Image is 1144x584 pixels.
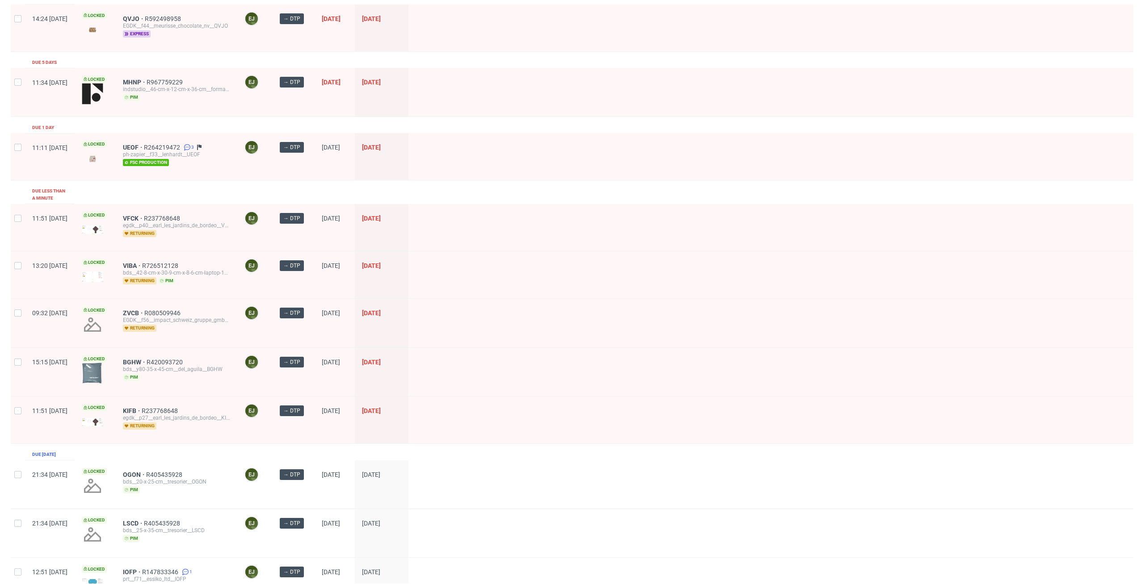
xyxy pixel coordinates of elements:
[322,262,340,269] span: [DATE]
[283,15,300,23] span: → DTP
[123,159,169,166] span: fsc production
[123,151,230,158] div: ph-zapier__f33__lenhardt__UEOF
[144,309,182,317] a: R080509946
[158,277,175,284] span: pim
[145,15,183,22] span: R592498958
[32,309,67,317] span: 09:32 [DATE]
[123,486,140,493] span: pim
[144,520,182,527] span: R405435928
[123,374,140,381] span: pim
[283,214,300,222] span: → DTP
[123,30,151,38] span: express
[82,355,107,363] span: Locked
[245,307,258,319] figcaption: EJ
[123,222,230,229] div: egdk__p40__earl_les_jardins_de_bordeo__VFCK
[82,76,107,83] span: Locked
[82,475,103,496] img: no_design.png
[362,309,381,317] span: [DATE]
[123,576,230,583] div: prt__f71__essiko_ltd__IOFP
[322,359,340,366] span: [DATE]
[123,527,230,534] div: bds__25-x-35-cm__tresorier__LSCD
[362,359,381,366] span: [DATE]
[123,262,142,269] a: VIBA
[146,471,184,478] a: R405435928
[245,566,258,578] figcaption: EJ
[32,407,67,414] span: 11:51 [DATE]
[123,359,147,366] a: BGHW
[144,144,182,151] a: R264219472
[82,307,107,314] span: Locked
[123,79,147,86] span: MHNP
[82,418,103,426] img: version_two_editor_design.png
[142,407,180,414] a: R237768648
[322,568,340,576] span: [DATE]
[82,225,103,234] img: version_two_editor_design.png
[245,517,258,530] figcaption: EJ
[123,535,140,542] span: pim
[283,309,300,317] span: → DTP
[283,358,300,366] span: → DTP
[362,144,381,151] span: [DATE]
[189,568,192,576] span: 1
[245,141,258,154] figcaption: EJ
[123,309,144,317] span: ZVCB
[182,144,194,151] a: 3
[123,269,230,276] div: bds__42-8-cm-x-30-9-cm-x-8-6-cm-laptop-13-16__g8a_technology_srl__VIBA
[123,277,156,284] span: returning
[144,215,182,222] span: R237768648
[283,262,300,270] span: → DTP
[32,124,54,131] div: Due 1 day
[180,568,192,576] a: 1
[362,520,380,527] span: [DATE]
[123,520,144,527] a: LSCD
[322,144,340,151] span: [DATE]
[322,471,340,478] span: [DATE]
[82,566,107,573] span: Locked
[123,144,144,151] a: UEOF
[32,520,67,527] span: 21:34 [DATE]
[32,359,67,366] span: 15:15 [DATE]
[142,568,180,576] a: R147833346
[123,230,156,237] span: returning
[322,520,340,527] span: [DATE]
[32,451,56,458] div: Due [DATE]
[123,215,144,222] a: VFCK
[147,79,185,86] a: R967759229
[123,86,230,93] div: indstudio__46-cm-x-12-cm-x-36-cm__formarkivet_aps__MHNP
[32,215,67,222] span: 11:51 [DATE]
[123,22,230,29] div: EGDK__f44__meurisse_chocolate_nv__QVJO
[82,468,107,475] span: Locked
[283,407,300,415] span: → DTP
[82,24,103,36] img: version_two_editor_design
[32,59,57,66] div: Due 5 days
[82,153,103,165] img: version_two_editor_design
[32,144,67,151] span: 11:11 [DATE]
[245,405,258,417] figcaption: EJ
[82,314,103,335] img: no_design.png
[362,568,380,576] span: [DATE]
[123,94,140,101] span: pim
[322,79,341,86] span: [DATE]
[362,471,380,478] span: [DATE]
[191,144,194,151] span: 3
[123,407,142,414] a: KIFB
[82,83,103,104] img: version_two_editor_design
[123,366,230,373] div: bds__y80-35-x-45-cm__del_aguila__BGHW
[283,519,300,527] span: → DTP
[322,309,340,317] span: [DATE]
[123,568,142,576] span: IOFP
[245,468,258,481] figcaption: EJ
[142,262,180,269] a: R726512128
[245,212,258,225] figcaption: EJ
[82,271,103,282] img: version_two_editor_design.png
[362,407,381,414] span: [DATE]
